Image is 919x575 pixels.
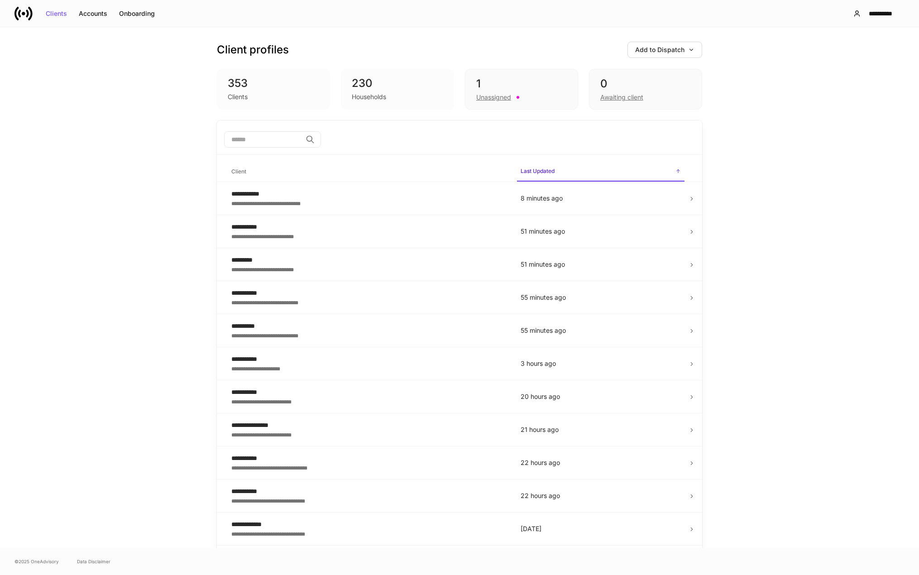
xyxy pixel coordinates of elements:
[476,77,567,91] div: 1
[521,458,681,467] p: 22 hours ago
[521,392,681,401] p: 20 hours ago
[627,42,702,58] button: Add to Dispatch
[352,92,386,101] div: Households
[521,491,681,500] p: 22 hours ago
[231,167,246,176] h6: Client
[14,558,59,565] span: © 2025 OneAdvisory
[77,558,110,565] a: Data Disclaimer
[476,93,511,102] div: Unassigned
[521,293,681,302] p: 55 minutes ago
[465,69,578,110] div: 1Unassigned
[113,6,161,21] button: Onboarding
[521,524,681,533] p: [DATE]
[635,47,694,53] div: Add to Dispatch
[79,10,107,17] div: Accounts
[521,167,555,175] h6: Last Updated
[217,43,289,57] h3: Client profiles
[600,77,691,91] div: 0
[352,76,443,91] div: 230
[521,425,681,434] p: 21 hours ago
[600,93,643,102] div: Awaiting client
[521,260,681,269] p: 51 minutes ago
[521,227,681,236] p: 51 minutes ago
[521,359,681,368] p: 3 hours ago
[228,76,319,91] div: 353
[228,163,510,181] span: Client
[40,6,73,21] button: Clients
[73,6,113,21] button: Accounts
[228,92,248,101] div: Clients
[589,69,702,110] div: 0Awaiting client
[521,326,681,335] p: 55 minutes ago
[517,162,684,182] span: Last Updated
[119,10,155,17] div: Onboarding
[46,10,67,17] div: Clients
[521,194,681,203] p: 8 minutes ago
